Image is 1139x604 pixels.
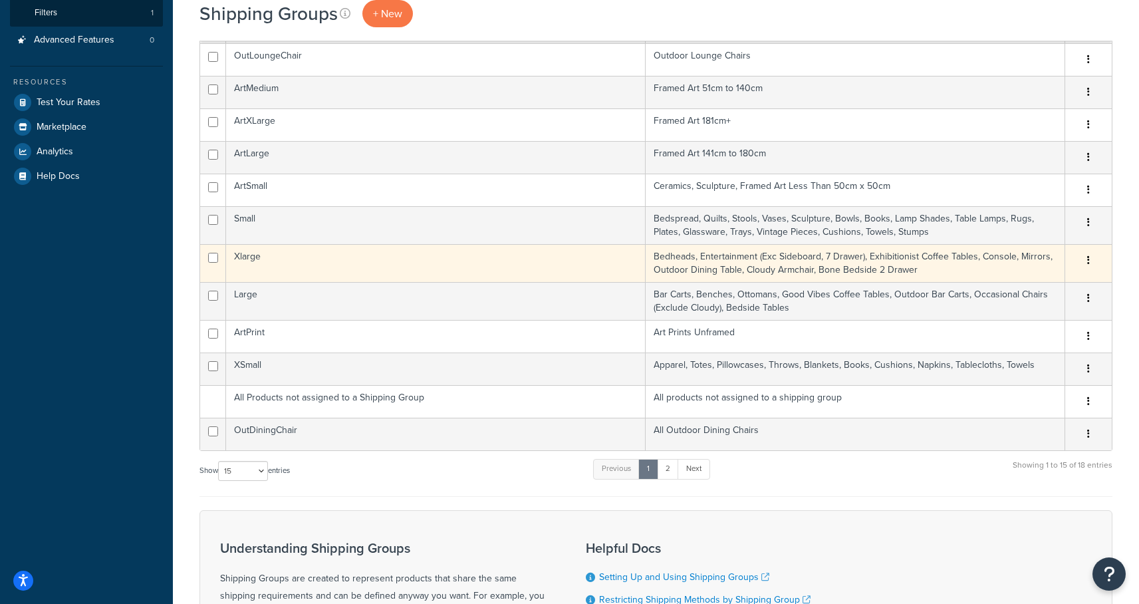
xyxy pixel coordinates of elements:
td: Framed Art 51cm to 140cm [646,76,1065,108]
span: Test Your Rates [37,97,100,108]
td: Xlarge [226,244,646,282]
span: Advanced Features [34,35,114,46]
span: Help Docs [37,171,80,182]
td: ArtPrint [226,320,646,353]
div: Resources [10,76,163,88]
td: Apparel, Totes, Pillowcases, Throws, Blankets, Books, Cushions, Napkins, Tablecloths, Towels [646,353,1065,385]
td: ArtSmall [226,174,646,206]
td: XSmall [226,353,646,385]
td: ArtLarge [226,141,646,174]
span: Analytics [37,146,73,158]
td: All Outdoor Dining Chairs [646,418,1065,450]
a: Setting Up and Using Shipping Groups [599,570,769,584]
a: Analytics [10,140,163,164]
select: Showentries [218,461,268,481]
a: 1 [638,459,658,479]
span: 1 [151,7,154,19]
td: Framed Art 181cm+ [646,108,1065,141]
td: Ceramics, Sculpture, Framed Art Less Than 50cm x 50cm [646,174,1065,206]
span: Filters [35,7,57,19]
td: Bar Carts, Benches, Ottomans, Good Vibes Coffee Tables, Outdoor Bar Carts, Occasional Chairs (Exc... [646,282,1065,320]
a: Marketplace [10,115,163,139]
td: All products not assigned to a shipping group [646,385,1065,418]
a: Help Docs [10,164,163,188]
td: Framed Art 141cm to 180cm [646,141,1065,174]
td: Large [226,282,646,320]
td: Bedheads, Entertainment (Exc Sideboard, 7 Drawer), Exhibitionist Coffee Tables, Console, Mirrors,... [646,244,1065,282]
h3: Helpful Docs [586,541,817,555]
td: Bedspread, Quilts, Stools, Vases, Sculpture, Bowls, Books, Lamp Shades, Table Lamps, Rugs, Plates... [646,206,1065,244]
span: + New [373,6,402,21]
div: Showing 1 to 15 of 18 entries [1013,458,1112,486]
td: ArtXLarge [226,108,646,141]
label: Show entries [199,461,290,481]
h3: Understanding Shipping Groups [220,541,553,555]
a: Previous [593,459,640,479]
td: Small [226,206,646,244]
button: Open Resource Center [1092,557,1126,591]
td: Art Prints Unframed [646,320,1065,353]
td: ArtMedium [226,76,646,108]
span: 0 [150,35,154,46]
h1: Shipping Groups [199,1,338,27]
a: Next [678,459,710,479]
a: 2 [657,459,679,479]
td: All Products not assigned to a Shipping Group [226,385,646,418]
td: OutLoungeChair [226,43,646,76]
a: Test Your Rates [10,90,163,114]
li: Advanced Features [10,28,163,53]
a: Advanced Features 0 [10,28,163,53]
td: OutDiningChair [226,418,646,450]
td: Outdoor Lounge Chairs [646,43,1065,76]
li: Filters [10,1,163,25]
span: Marketplace [37,122,86,133]
a: Filters 1 [10,1,163,25]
